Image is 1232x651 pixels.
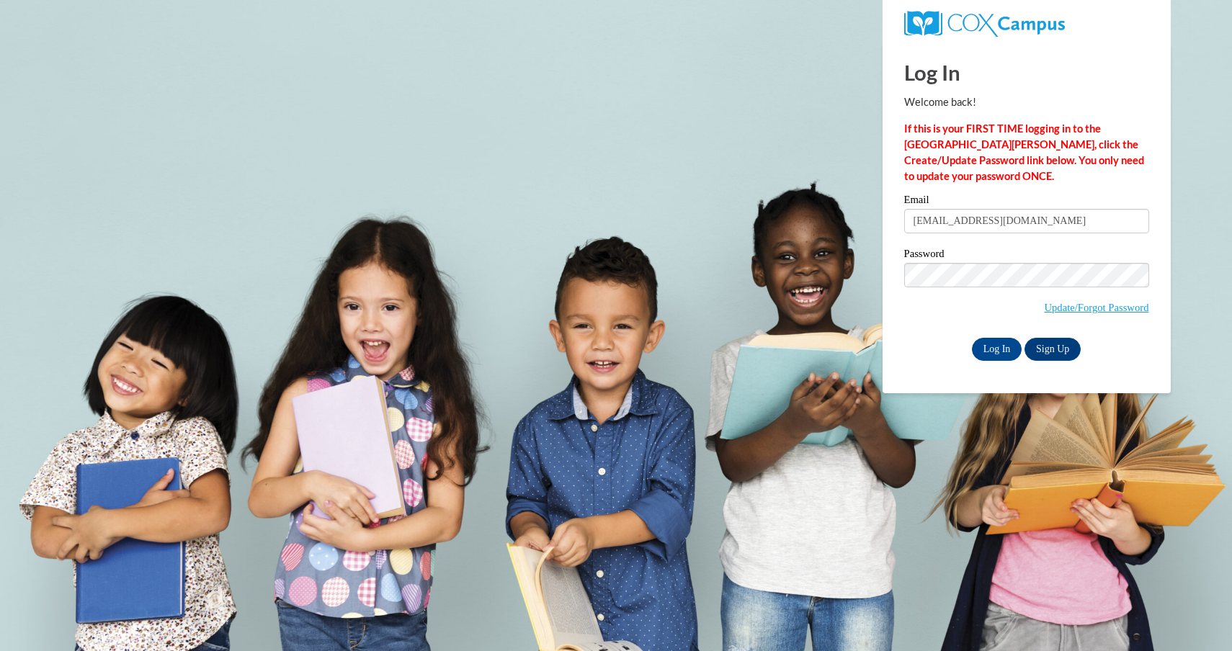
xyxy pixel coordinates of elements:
[904,17,1065,29] a: COX Campus
[904,248,1149,263] label: Password
[904,122,1144,182] strong: If this is your FIRST TIME logging in to the [GEOGRAPHIC_DATA][PERSON_NAME], click the Create/Upd...
[1025,338,1081,361] a: Sign Up
[972,338,1022,361] input: Log In
[904,11,1065,37] img: COX Campus
[904,194,1149,209] label: Email
[904,94,1149,110] p: Welcome back!
[1044,302,1148,313] a: Update/Forgot Password
[904,58,1149,87] h1: Log In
